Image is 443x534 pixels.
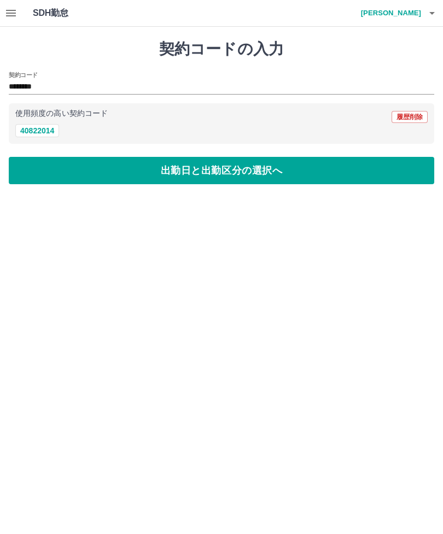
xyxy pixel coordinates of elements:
button: 出勤日と出勤区分の選択へ [9,157,434,184]
button: 40822014 [15,124,59,137]
h2: 契約コード [9,71,38,79]
button: 履歴削除 [392,111,428,123]
p: 使用頻度の高い契約コード [15,110,108,118]
h1: 契約コードの入力 [9,40,434,58]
